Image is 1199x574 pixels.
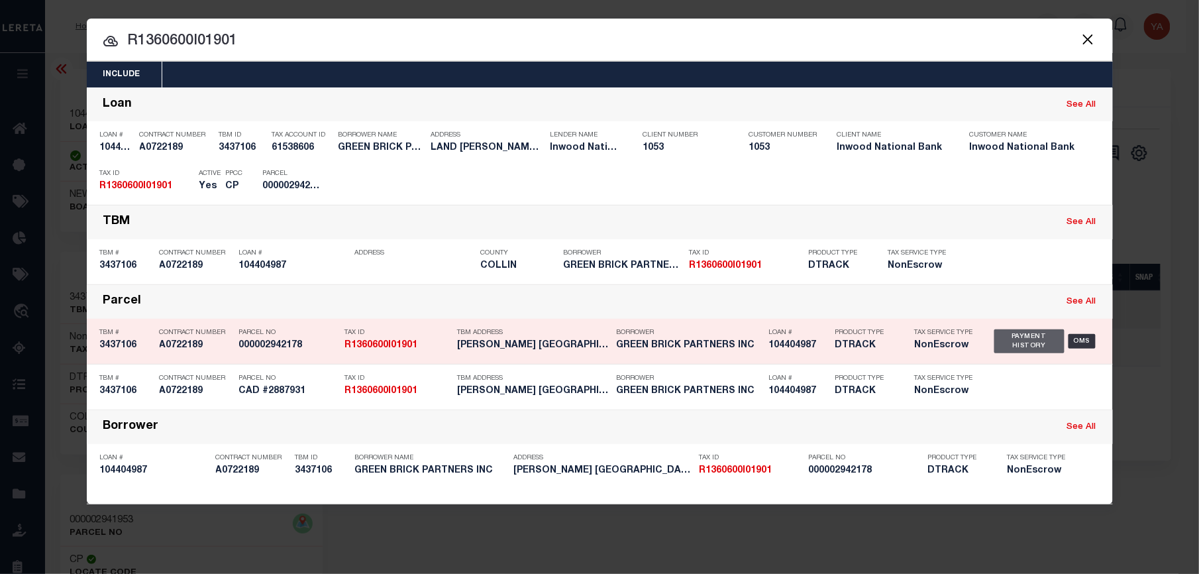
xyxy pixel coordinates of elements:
[345,341,418,350] strong: R1360600I01901
[100,329,153,337] p: TBM #
[690,260,802,272] h5: R1360600I01901
[1067,298,1096,306] a: See All
[140,131,213,139] p: Contract Number
[100,374,153,382] p: TBM #
[1008,454,1074,462] p: Tax Service Type
[514,465,693,477] h5: MCKINNEY TX 75071
[835,386,895,397] h5: DTRACK
[199,181,219,192] h5: Yes
[1008,465,1074,477] h5: NonEscrow
[140,143,213,154] h5: A0722189
[690,261,762,270] strong: R1360600I01901
[617,386,762,397] h5: GREEN BRICK PARTNERS INC
[458,329,610,337] p: TBM Address
[970,143,1082,154] h5: Inwood National Bank
[160,340,233,351] h5: A0722189
[431,131,544,139] p: Address
[226,181,243,192] h5: CP
[809,454,921,462] p: Parcel No
[481,260,557,272] h5: COLLIN
[355,454,507,462] p: Borrower Name
[617,374,762,382] p: Borrower
[339,131,425,139] p: Borrower Name
[100,260,153,272] h5: 3437106
[915,386,974,397] h5: NonEscrow
[769,340,829,351] h5: 104404987
[263,170,323,178] p: Parcel
[100,340,153,351] h5: 3437106
[749,131,817,139] p: Customer Number
[219,143,266,154] h5: 3437106
[160,386,233,397] h5: A0722189
[345,386,418,396] strong: R1360600I01901
[431,143,544,154] h5: LAND MCKINNEY TX 75071
[160,329,233,337] p: Contract Number
[809,465,921,477] h5: 000002942178
[643,131,729,139] p: Client Number
[617,340,762,351] h5: GREEN BRICK PARTNERS INC
[915,329,974,337] p: Tax Service Type
[749,143,815,154] h5: 1053
[1067,218,1096,227] a: See All
[835,329,895,337] p: Product Type
[87,30,1113,53] input: Start typing...
[103,420,159,435] div: Borrower
[550,131,623,139] p: Lender Name
[514,454,693,462] p: Address
[345,374,451,382] p: Tax ID
[928,465,988,477] h5: DTRACK
[550,143,623,154] h5: Inwood National Bank
[272,143,332,154] h5: 61538606
[272,131,332,139] p: Tax Account ID
[216,465,289,477] h5: A0722189
[564,260,683,272] h5: GREEN BRICK PARTNERS INC
[769,386,829,397] h5: 104404987
[700,454,802,462] p: Tax ID
[769,374,829,382] p: Loan #
[564,249,683,257] p: Borrower
[100,182,173,191] strong: R1360600I01901
[1069,334,1096,349] div: OMS
[103,294,142,310] div: Parcel
[458,386,610,397] h5: MCKINNEY TX 75071
[345,329,451,337] p: Tax ID
[100,386,153,397] h5: 3437106
[837,131,950,139] p: Client Name
[100,131,133,139] p: Loan #
[219,131,266,139] p: TBM ID
[458,340,610,351] h5: MCKINNEY TX 75071
[888,249,955,257] p: Tax Service Type
[970,131,1082,139] p: Customer Name
[160,249,233,257] p: Contract Number
[809,260,868,272] h5: DTRACK
[928,454,988,462] p: Product Type
[239,249,348,257] p: Loan #
[888,260,955,272] h5: NonEscrow
[100,465,209,477] h5: 104404987
[239,386,339,397] h5: CAD #2887931
[239,329,339,337] p: Parcel No
[239,260,348,272] h5: 104404987
[835,374,895,382] p: Product Type
[835,340,895,351] h5: DTRACK
[295,454,348,462] p: TBM ID
[690,249,802,257] p: Tax ID
[87,62,157,87] button: Include
[160,260,233,272] h5: A0722189
[239,340,339,351] h5: 000002942178
[103,97,132,113] div: Loan
[769,329,829,337] p: Loan #
[339,143,425,154] h5: GREEN BRICK PARTNERS INC
[239,374,339,382] p: Parcel No
[100,170,193,178] p: Tax ID
[345,386,451,397] h5: R1360600I01901
[915,340,974,351] h5: NonEscrow
[458,374,610,382] p: TBM Address
[1067,101,1096,109] a: See All
[915,374,974,382] p: Tax Service Type
[100,143,133,154] h5: 104404987
[837,143,950,154] h5: Inwood National Bank
[160,374,233,382] p: Contract Number
[809,249,868,257] p: Product Type
[263,181,323,192] h5: 000002942178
